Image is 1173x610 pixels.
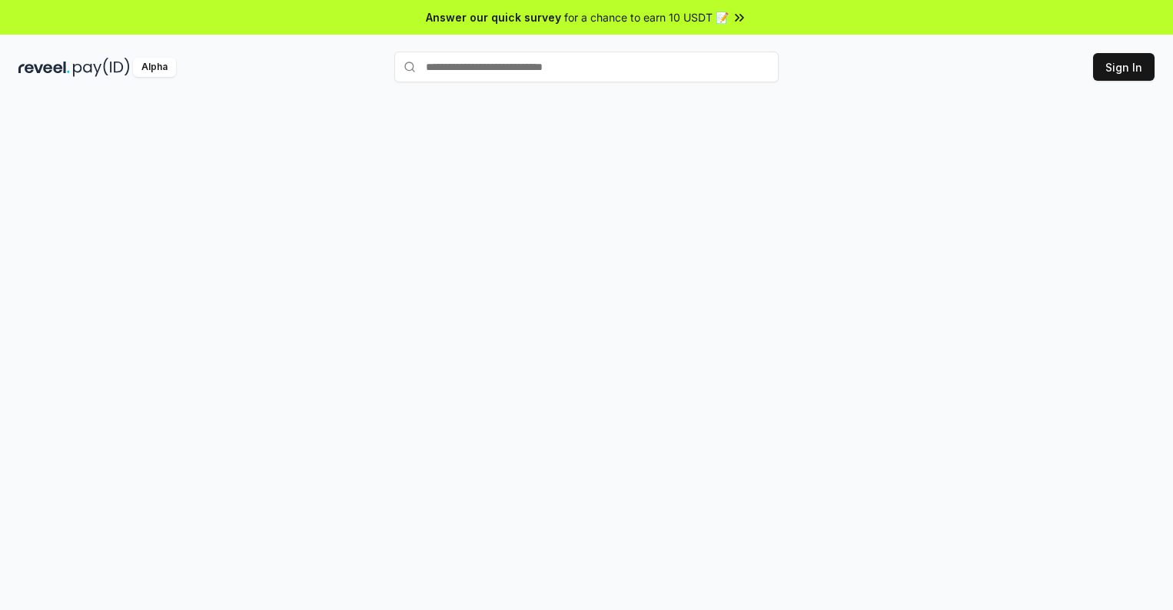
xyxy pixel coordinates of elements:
[1093,53,1155,81] button: Sign In
[73,58,130,77] img: pay_id
[426,9,561,25] span: Answer our quick survey
[18,58,70,77] img: reveel_dark
[133,58,176,77] div: Alpha
[564,9,729,25] span: for a chance to earn 10 USDT 📝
